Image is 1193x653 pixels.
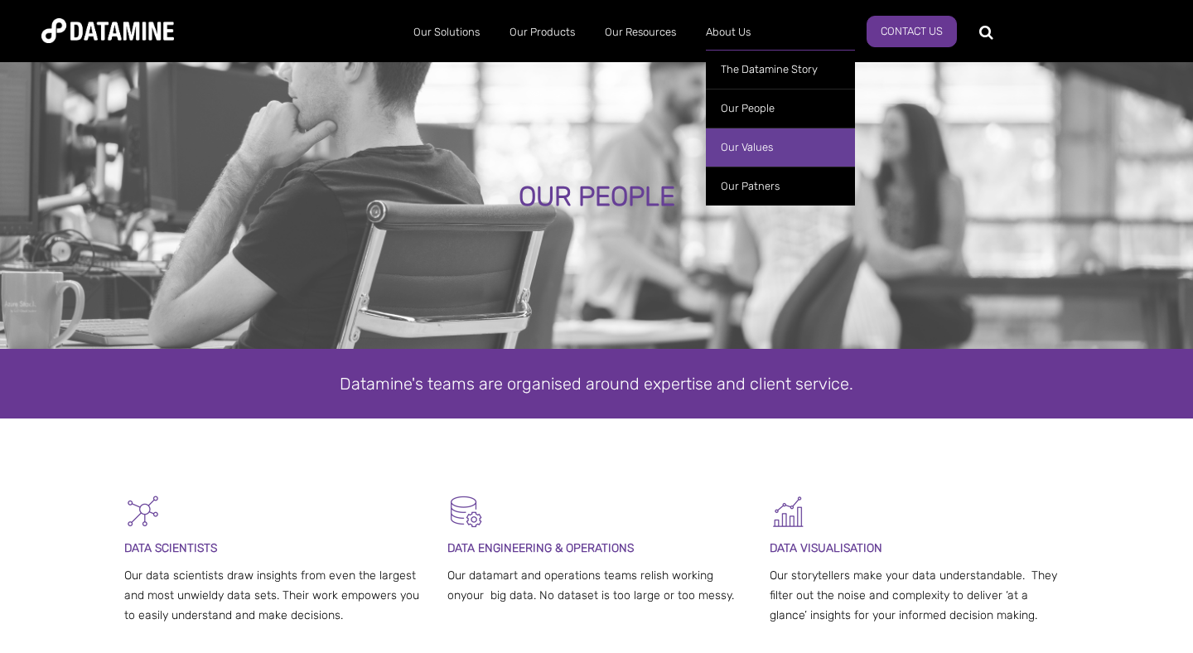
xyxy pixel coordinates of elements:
[770,493,807,530] img: Graph 5
[706,50,855,89] a: The Datamine Story
[770,566,1069,625] p: Our storytellers make your data understandable. They filter out the noise and complexity to deliv...
[447,541,634,555] span: DATA ENGINEERING & OPERATIONS
[706,167,855,206] a: Our Patners
[141,182,1053,212] div: OUR PEOPLE
[706,89,855,128] a: Our People
[590,11,691,54] a: Our Resources
[691,11,766,54] a: About Us
[495,11,590,54] a: Our Products
[124,541,217,555] span: DATA SCIENTISTS
[867,16,957,47] a: Contact us
[41,18,174,43] img: Datamine
[447,566,746,606] p: Our datamart and operations teams relish working onyour big data. No dataset is too large or too ...
[447,493,485,530] img: Datamart
[770,541,882,555] span: DATA VISUALISATION
[340,374,853,394] span: Datamine's teams are organised around expertise and client service.
[398,11,495,54] a: Our Solutions
[124,566,423,625] p: Our data scientists draw insights from even the largest and most unwieldy data sets. Their work e...
[124,493,162,530] img: Graph - Network
[706,128,855,167] a: Our Values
